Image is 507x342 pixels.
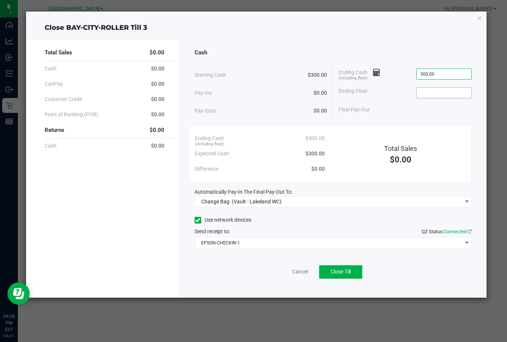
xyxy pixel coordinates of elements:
span: $0.00 [151,111,164,118]
span: $0.00 [151,95,164,103]
span: Customer Credit [45,95,82,103]
span: (including float) [338,75,368,82]
span: Change Bag [201,199,230,205]
span: Close Till [331,269,351,275]
span: $0.00 [151,142,164,150]
span: Send receipt to: [195,228,230,234]
span: (including float) [195,141,224,148]
span: Total Sales [45,48,72,57]
span: $300.00 [305,150,325,158]
span: $0.00 [390,155,411,164]
span: (Vault - Lakeland WC) [232,199,282,205]
iframe: Resource center [7,282,30,305]
span: CanPay [45,80,63,88]
span: $0.00 [314,107,327,115]
div: Close BAY-CITY-ROLLER Till 3 [26,23,487,33]
span: Cash [195,48,207,57]
span: Ending Cash [338,69,380,80]
span: QZ Status: [421,229,472,234]
span: $0.00 [150,48,164,57]
span: $300.00 [308,71,327,79]
span: Ending Cash [195,134,224,142]
span: $0.00 [151,80,164,88]
span: $0.00 [311,165,325,173]
span: Pay-Ins [195,89,212,97]
span: $0.00 [314,89,327,97]
span: Pay-Outs [195,107,216,115]
span: $0.00 [151,65,164,73]
a: Cancel [292,268,308,276]
button: Close Till [319,265,362,279]
span: $0.00 [150,126,164,134]
span: Automatically Pay-In The Final Pay-Out To: [195,189,292,195]
span: Starting Cash [195,71,226,79]
span: Total Sales [384,145,417,152]
span: Ending Float [338,87,368,98]
span: Connected [444,229,466,234]
span: Final Pay-Out [338,106,370,114]
span: EPSON-CHECKIN-1 [195,238,462,248]
label: Use network devices [195,216,251,224]
span: Cash [45,65,57,73]
span: Point of Banking (POB) [45,111,98,118]
span: Cash [45,142,57,150]
span: Difference [195,165,218,173]
span: Expected Cash [195,150,229,158]
div: Returns [45,122,164,138]
span: $300.00 [305,134,325,142]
